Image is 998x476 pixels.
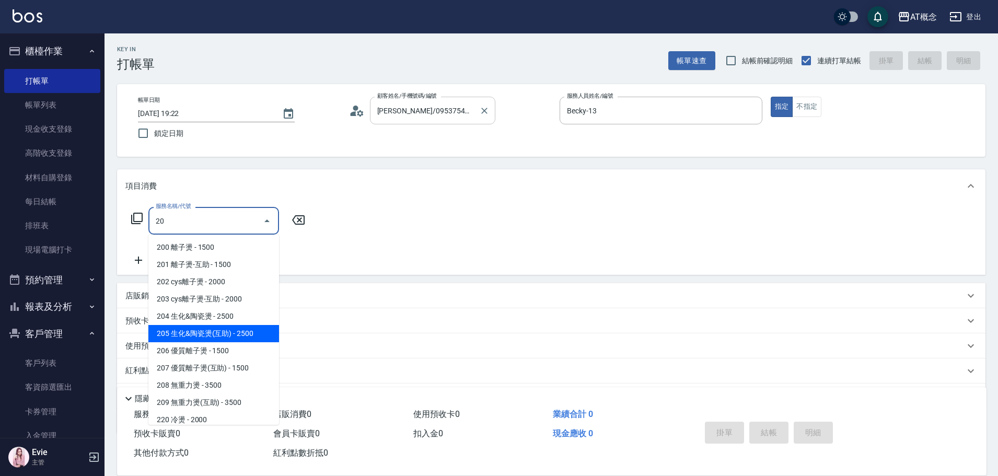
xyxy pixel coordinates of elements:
p: 項目消費 [125,181,157,192]
p: 店販銷售 [125,291,157,301]
span: 店販消費 0 [273,409,311,419]
label: 服務人員姓名/編號 [567,92,613,100]
a: 卡券管理 [4,400,100,424]
span: 其他付款方式 0 [134,448,189,458]
p: 預收卡販賣 [125,316,165,327]
button: 指定 [771,97,793,117]
button: 客戶管理 [4,320,100,347]
span: 預收卡販賣 0 [134,428,180,438]
a: 打帳單 [4,69,100,93]
a: 現金收支登錄 [4,117,100,141]
span: 會員卡販賣 0 [273,428,320,438]
span: 220 冷燙 - 2000 [148,411,279,428]
button: Choose date, selected date is 2025-08-16 [276,101,301,126]
a: 每日結帳 [4,190,100,214]
p: 隱藏業績明細 [135,393,182,404]
label: 顧客姓名/手機號碼/編號 [377,92,437,100]
div: 項目消費 [117,169,985,203]
span: 205 生化&陶瓷燙(互助) - 2500 [148,325,279,342]
p: 紅利點數 [125,365,219,377]
span: 204 生化&陶瓷燙 - 2500 [148,308,279,325]
a: 現場電腦打卡 [4,238,100,262]
button: 帳單速查 [668,51,715,71]
label: 服務名稱/代號 [156,202,191,210]
span: 208 無重力燙 - 3500 [148,377,279,394]
img: Logo [13,9,42,22]
a: 客戶列表 [4,351,100,375]
a: 入金管理 [4,424,100,448]
h2: Key In [117,46,155,53]
span: 206 優質離子燙 - 1500 [148,342,279,359]
span: 紅利點數折抵 0 [273,448,328,458]
p: 使用預收卡 [125,341,165,352]
button: AT概念 [893,6,941,28]
h3: 打帳單 [117,57,155,72]
input: YYYY/MM/DD hh:mm [138,105,272,122]
div: 預收卡販賣 [117,308,985,333]
a: 客資篩選匯出 [4,375,100,399]
span: 201 離子燙-互助 - 1500 [148,256,279,273]
button: 預約管理 [4,266,100,294]
img: Person [8,447,29,468]
button: 櫃檯作業 [4,38,100,65]
button: Clear [477,103,492,118]
span: 200 離子燙 - 1500 [148,239,279,256]
span: 203 cys離子燙-互助 - 2000 [148,291,279,308]
label: 帳單日期 [138,96,160,104]
div: 店販銷售 [117,283,985,308]
a: 材料自購登錄 [4,166,100,190]
div: 紅利點數剩餘點數: 0換算比率: 1 [117,358,985,384]
span: 服務消費 0 [134,409,172,419]
h5: Evie [32,447,85,458]
div: AT概念 [910,10,937,24]
button: save [867,6,888,27]
div: 其他付款方式入金可用餘額: 0 [117,384,985,409]
span: 鎖定日期 [154,128,183,139]
span: 扣入金 0 [413,428,443,438]
button: 報表及分析 [4,293,100,320]
a: 高階收支登錄 [4,141,100,165]
button: Close [259,213,275,229]
span: 結帳前確認明細 [742,55,793,66]
span: 209 無重力燙(互助) - 3500 [148,394,279,411]
p: 主管 [32,458,85,467]
a: 排班表 [4,214,100,238]
span: 202 cys離子燙 - 2000 [148,273,279,291]
div: 使用預收卡 [117,333,985,358]
button: 登出 [945,7,985,27]
span: 連續打單結帳 [817,55,861,66]
span: 207 優質離子燙(互助) - 1500 [148,359,279,377]
button: 不指定 [792,97,821,117]
span: 現金應收 0 [553,428,593,438]
span: 使用預收卡 0 [413,409,460,419]
a: 帳單列表 [4,93,100,117]
span: 業績合計 0 [553,409,593,419]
